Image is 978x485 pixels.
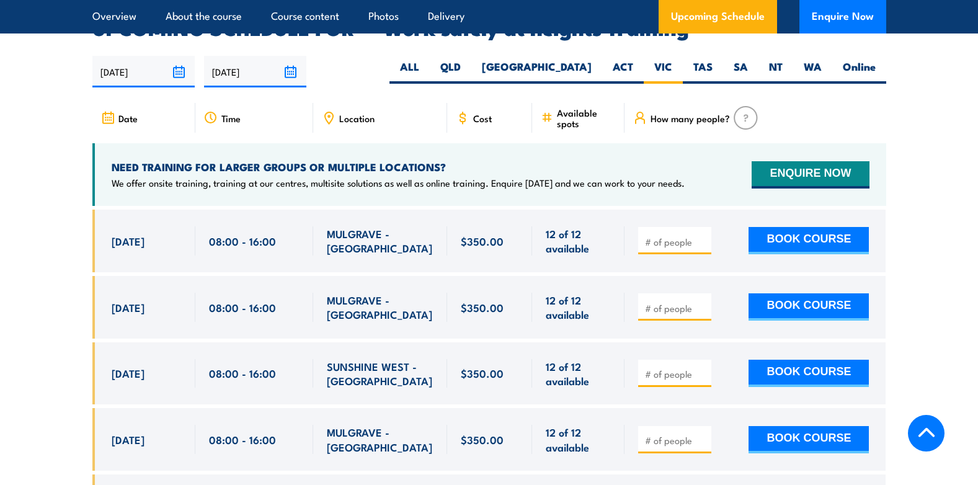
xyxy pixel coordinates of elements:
span: 12 of 12 available [546,359,611,388]
span: 08:00 - 16:00 [209,300,276,314]
input: # of people [645,368,707,380]
span: $350.00 [461,432,504,447]
span: 12 of 12 available [546,425,611,454]
label: QLD [430,60,471,84]
label: ACT [602,60,644,84]
button: ENQUIRE NOW [752,161,869,189]
input: # of people [645,236,707,248]
span: Date [118,113,138,123]
span: [DATE] [112,366,144,380]
span: 12 of 12 available [546,293,611,322]
span: Time [221,113,241,123]
input: From date [92,56,195,87]
label: WA [793,60,832,84]
span: $350.00 [461,234,504,248]
span: [DATE] [112,300,144,314]
button: BOOK COURSE [749,227,869,254]
span: [DATE] [112,234,144,248]
span: 08:00 - 16:00 [209,432,276,447]
span: [DATE] [112,432,144,447]
label: Online [832,60,886,84]
span: Available spots [557,107,616,128]
span: How many people? [651,113,730,123]
span: 08:00 - 16:00 [209,366,276,380]
label: SA [723,60,758,84]
button: BOOK COURSE [749,426,869,453]
label: TAS [683,60,723,84]
label: [GEOGRAPHIC_DATA] [471,60,602,84]
span: $350.00 [461,366,504,380]
button: BOOK COURSE [749,360,869,387]
input: # of people [645,302,707,314]
label: ALL [389,60,430,84]
span: Cost [473,113,492,123]
span: MULGRAVE - [GEOGRAPHIC_DATA] [327,226,433,256]
h4: NEED TRAINING FOR LARGER GROUPS OR MULTIPLE LOCATIONS? [112,160,685,174]
label: NT [758,60,793,84]
span: MULGRAVE - [GEOGRAPHIC_DATA] [327,425,433,454]
input: # of people [645,434,707,447]
span: $350.00 [461,300,504,314]
span: 12 of 12 available [546,226,611,256]
span: SUNSHINE WEST - [GEOGRAPHIC_DATA] [327,359,433,388]
p: We offer onsite training, training at our centres, multisite solutions as well as online training... [112,177,685,189]
label: VIC [644,60,683,84]
h2: UPCOMING SCHEDULE FOR - "Work safely at heights Training" [92,19,886,36]
button: BOOK COURSE [749,293,869,321]
span: 08:00 - 16:00 [209,234,276,248]
span: Location [339,113,375,123]
span: MULGRAVE - [GEOGRAPHIC_DATA] [327,293,433,322]
input: To date [204,56,306,87]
